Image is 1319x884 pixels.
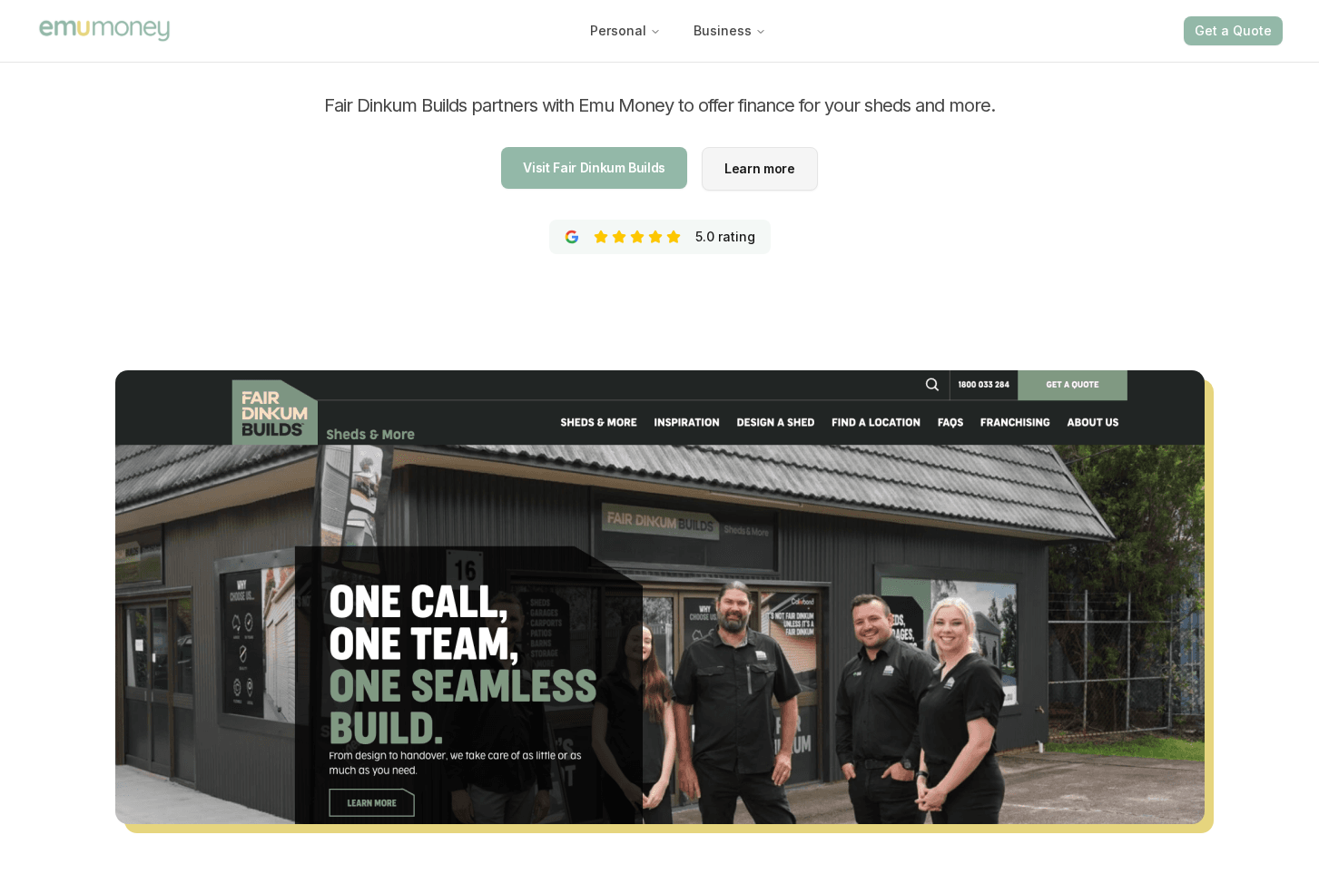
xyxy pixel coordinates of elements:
button: Get a Quote [1184,16,1283,45]
img: Emu Money - Finance your sheds and more with Fair Dinkum Builds [115,370,1205,824]
a: Visit Fair Dinkum Builds [501,147,687,189]
img: Emu Money [36,17,172,44]
a: Learn more [702,147,818,191]
span: Visit Fair Dinkum Builds [523,162,665,174]
span: Learn more [724,162,795,175]
button: Personal [576,15,675,47]
h2: Fair Dinkum Builds partners with Emu Money to offer finance for your sheds and more. [324,93,995,118]
button: Business [679,15,781,47]
p: 5.0 rating [695,228,755,246]
img: Emu Money 5 star verified Google Reviews [565,230,579,244]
